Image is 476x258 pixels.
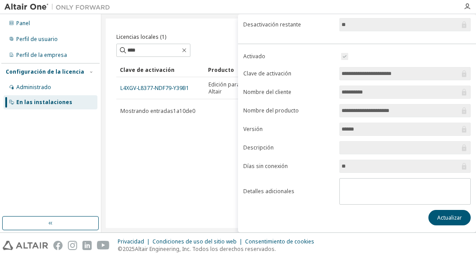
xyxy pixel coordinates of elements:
font: Altair Engineering, Inc. Todos los derechos reservados. [135,245,276,253]
font: Producto [208,66,234,74]
font: Versión [243,125,263,133]
font: Nombre del cliente [243,88,291,96]
font: 2025 [123,245,135,253]
img: youtube.svg [97,241,110,250]
font: Configuración de la licencia [6,68,84,75]
img: instagram.svg [68,241,77,250]
font: a [176,107,179,115]
button: Actualizar [428,210,471,225]
font: Privacidad [118,238,144,245]
font: Desactivación restante [243,21,301,28]
font: Días sin conexión [243,162,288,170]
font: de [186,107,192,115]
font: Detalles adicionales [243,187,294,195]
font: Descripción [243,144,274,151]
font: Licencias locales (1) [116,33,166,41]
font: Edición para estudiantes de Altair [208,81,279,95]
font: En las instalaciones [16,98,72,106]
font: 0 [192,107,195,115]
font: 1 [173,107,176,115]
font: © [118,245,123,253]
img: altair_logo.svg [3,241,48,250]
font: Clave de activación [120,66,175,74]
font: Nombre del producto [243,107,299,114]
font: Consentimiento de cookies [245,238,314,245]
font: Perfil de usuario [16,35,58,43]
font: Condiciones de uso del sitio web [152,238,237,245]
font: L4XGV-L8377-NDF79-Y39B1 [120,84,189,92]
font: Activado [243,52,265,60]
font: 10 [179,107,186,115]
img: facebook.svg [53,241,63,250]
font: Administrado [16,83,51,91]
font: Mostrando entradas [120,107,173,115]
font: Clave de activación [243,70,291,77]
font: Panel [16,19,30,27]
font: Actualizar [437,214,462,221]
font: Perfil de la empresa [16,51,67,59]
img: Altair Uno [4,3,115,11]
img: linkedin.svg [82,241,92,250]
